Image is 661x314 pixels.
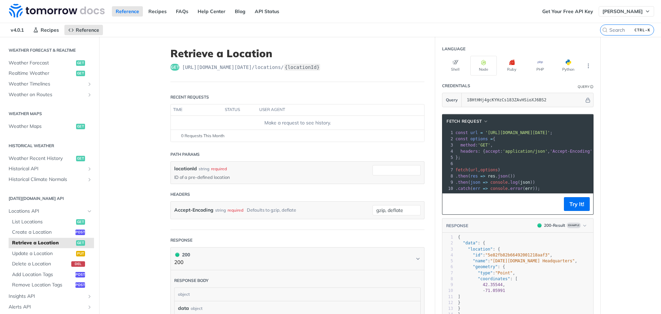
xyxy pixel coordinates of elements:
[442,142,454,148] div: 3
[251,6,283,17] a: API Status
[458,282,505,287] span: ,
[488,174,495,179] span: res
[473,186,481,191] span: err
[490,259,575,263] span: "[DATE][DOMAIN_NAME] Headquarters"
[170,47,424,60] h1: Retrieve a Location
[75,272,85,277] span: post
[75,230,85,235] span: post
[5,174,94,185] a: Historical Climate NormalsShow subpages for Historical Climate Normals
[458,306,460,311] span: }
[470,180,480,185] span: json
[76,124,85,129] span: get
[442,294,453,300] div: 11
[478,271,493,275] span: "type"
[170,64,179,71] span: get
[442,306,453,312] div: 13
[9,293,85,300] span: Insights API
[442,136,454,142] div: 2
[480,130,483,135] span: =
[12,229,74,236] span: Create a Location
[9,259,94,269] a: Delete a Locationdel
[442,56,469,75] button: Shell
[7,25,28,35] span: v4.0.1
[9,280,94,290] a: Remove Location Tagspost
[442,300,453,306] div: 12
[5,79,94,89] a: Weather TimelinesShow subpages for Weather Timelines
[174,119,421,126] div: Make a request to see history.
[442,173,454,179] div: 8
[442,179,454,185] div: 9
[12,250,74,257] span: Update a Location
[5,111,94,117] h2: Weather Maps
[29,25,63,35] a: Recipes
[458,264,505,269] span: : {
[458,253,553,257] span: : ,
[585,63,591,69] svg: More ellipsis
[564,197,590,211] button: Try It!
[87,304,92,310] button: Show subpages for Alerts API
[446,222,469,229] button: RESPONSE
[455,136,495,141] span: {
[174,205,213,215] label: Accept-Encoding
[602,27,608,33] svg: Search
[455,136,468,141] span: const
[520,180,530,185] span: json
[12,261,70,267] span: Delete a Location
[172,6,192,17] a: FAQs
[490,180,508,185] span: console
[199,166,209,172] div: string
[170,191,190,197] div: Headers
[503,149,547,154] span: 'application/json'
[5,58,94,68] a: Weather Forecastget
[458,294,460,299] span: ]
[247,205,296,215] div: Defaults to gzip, deflate
[9,249,94,259] a: Update a Locationput
[442,167,454,173] div: 7
[75,282,85,288] span: post
[468,247,493,252] span: "location"
[458,247,500,252] span: : {
[490,186,508,191] span: console
[455,186,540,191] span: . ( . ( ));
[5,90,94,100] a: Weather on RoutesShow subpages for Weather on Routes
[534,222,590,229] button: 200200-ResultExample
[510,186,523,191] span: error
[499,56,525,75] button: Ruby
[442,83,470,89] div: Credentials
[178,305,189,312] span: data
[458,259,577,263] span: : ,
[5,302,94,312] a: Alerts APIShow subpages for Alerts API
[510,180,518,185] span: log
[470,174,478,179] span: res
[415,256,421,262] svg: Chevron
[485,288,505,293] span: 71.05991
[444,118,491,125] button: fetch Request
[455,168,500,172] span: ( , )
[442,282,453,288] div: 9
[175,253,179,257] span: 200
[485,130,550,135] span: '[URL][DOMAIN_NAME][DATE]'
[215,205,226,215] div: string
[463,93,584,107] input: apikey
[175,288,419,301] div: object
[447,118,482,124] span: fetch Request
[442,276,453,282] div: 8
[442,130,454,136] div: 1
[5,121,94,132] a: Weather Mapsget
[9,91,85,98] span: Weather on Routes
[191,305,202,312] div: object
[284,64,320,71] label: {locationId}
[442,258,453,264] div: 5
[544,222,565,229] div: 200 - Result
[174,251,190,259] div: 200
[222,104,257,115] th: status
[12,282,74,288] span: Remove Location Tags
[12,240,74,246] span: Retrieve a Location
[455,174,515,179] span: . ( . ())
[145,6,170,17] a: Recipes
[458,186,470,191] span: catch
[455,168,468,172] span: fetch
[5,153,94,164] a: Weather Recent Historyget
[460,149,478,154] span: headers
[5,143,94,149] h2: Historical Weather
